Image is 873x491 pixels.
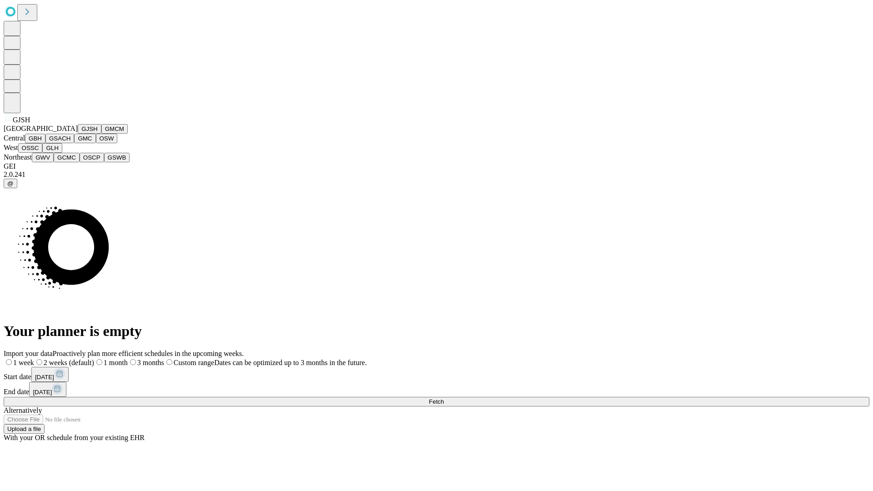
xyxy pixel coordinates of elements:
button: GJSH [78,124,101,134]
span: Central [4,134,25,142]
button: GMCM [101,124,128,134]
h1: Your planner is empty [4,323,869,340]
span: Dates can be optimized up to 3 months in the future. [214,359,366,366]
button: GBH [25,134,45,143]
input: 3 months [130,359,136,365]
div: End date [4,382,869,397]
span: 2 weeks (default) [44,359,94,366]
input: 2 weeks (default) [36,359,42,365]
span: Alternatively [4,406,42,414]
button: Fetch [4,397,869,406]
button: GWV [32,153,54,162]
div: Start date [4,367,869,382]
span: [GEOGRAPHIC_DATA] [4,125,78,132]
button: [DATE] [31,367,69,382]
button: GLH [42,143,62,153]
span: 1 month [104,359,128,366]
button: GMC [74,134,95,143]
input: 1 month [96,359,102,365]
input: 1 week [6,359,12,365]
span: Import your data [4,350,53,357]
button: GSWB [104,153,130,162]
button: Upload a file [4,424,45,434]
span: West [4,144,18,151]
button: GCMC [54,153,80,162]
button: OSW [96,134,118,143]
div: GEI [4,162,869,170]
input: Custom rangeDates can be optimized up to 3 months in the future. [166,359,172,365]
span: With your OR schedule from your existing EHR [4,434,145,441]
span: Northeast [4,153,32,161]
span: 3 months [137,359,164,366]
span: [DATE] [35,374,54,381]
span: Custom range [174,359,214,366]
span: Proactively plan more efficient schedules in the upcoming weeks. [53,350,244,357]
span: Fetch [429,398,444,405]
div: 2.0.241 [4,170,869,179]
span: @ [7,180,14,187]
button: OSSC [18,143,43,153]
button: @ [4,179,17,188]
span: [DATE] [33,389,52,396]
button: OSCP [80,153,104,162]
span: GJSH [13,116,30,124]
button: GSACH [45,134,74,143]
button: [DATE] [29,382,66,397]
span: 1 week [13,359,34,366]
